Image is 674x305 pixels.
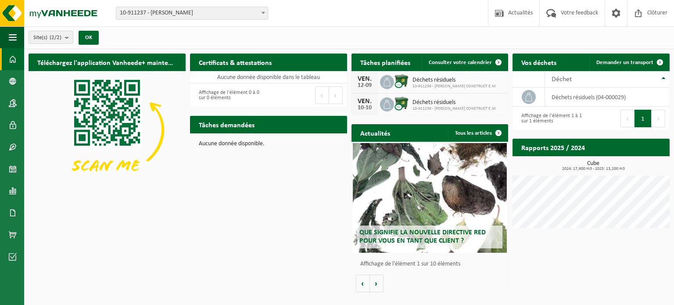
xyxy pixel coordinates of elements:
[29,54,186,71] h2: Téléchargez l'application Vanheede+ maintenant!
[412,99,496,106] span: Déchets résiduels
[448,124,507,142] a: Tous les articles
[116,7,268,19] span: 10-911237 - LEFEBVRE JEAN-MICHEL E.M - FONTENOY
[360,261,504,267] p: Affichage de l'élément 1 sur 10 éléments
[356,105,373,111] div: 10-10
[33,31,61,44] span: Site(s)
[412,106,496,111] span: 10-911236 - [PERSON_NAME] CONSTRUCT E.M
[315,86,329,104] button: Previous
[356,98,373,105] div: VEN.
[394,96,409,111] img: WB-1100-CU
[329,86,343,104] button: Next
[190,71,347,83] td: Aucune donnée disponible dans le tableau
[29,31,73,44] button: Site(s)(2/2)
[116,7,268,20] span: 10-911237 - LEFEBVRE JEAN-MICHEL E.M - FONTENOY
[394,74,409,89] img: WB-1100-CU
[370,275,384,292] button: Volgende
[412,77,496,84] span: Déchets résiduels
[353,143,507,253] a: Que signifie la nouvelle directive RED pour vous en tant que client ?
[422,54,507,71] a: Consulter votre calendrier
[552,76,572,83] span: Déchet
[356,75,373,83] div: VEN.
[545,88,670,107] td: déchets résiduels (04-000029)
[190,116,263,133] h2: Tâches demandées
[199,141,338,147] p: Aucune donnée disponible.
[50,35,61,40] count: (2/2)
[356,275,370,292] button: Vorige
[429,60,492,65] span: Consulter votre calendrier
[513,139,594,156] h2: Rapports 2025 / 2024
[412,84,496,89] span: 10-911236 - [PERSON_NAME] CONSTRUCT E.M
[29,71,186,189] img: Download de VHEPlus App
[513,54,565,71] h2: Vos déchets
[190,54,280,71] h2: Certificats & attestations
[359,229,486,244] span: Que signifie la nouvelle directive RED pour vous en tant que client ?
[194,86,264,105] div: Affichage de l'élément 0 à 0 sur 0 éléments
[517,161,670,171] h3: Cube
[635,110,652,127] button: 1
[593,156,669,173] a: Consulter les rapports
[589,54,669,71] a: Demander un transport
[517,167,670,171] span: 2024: 17,600 m3 - 2025: 13,200 m3
[517,109,587,128] div: Affichage de l'élément 1 à 1 sur 1 éléments
[620,110,635,127] button: Previous
[652,110,665,127] button: Next
[351,124,399,141] h2: Actualités
[351,54,419,71] h2: Tâches planifiées
[596,60,653,65] span: Demander un transport
[356,83,373,89] div: 12-09
[79,31,99,45] button: OK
